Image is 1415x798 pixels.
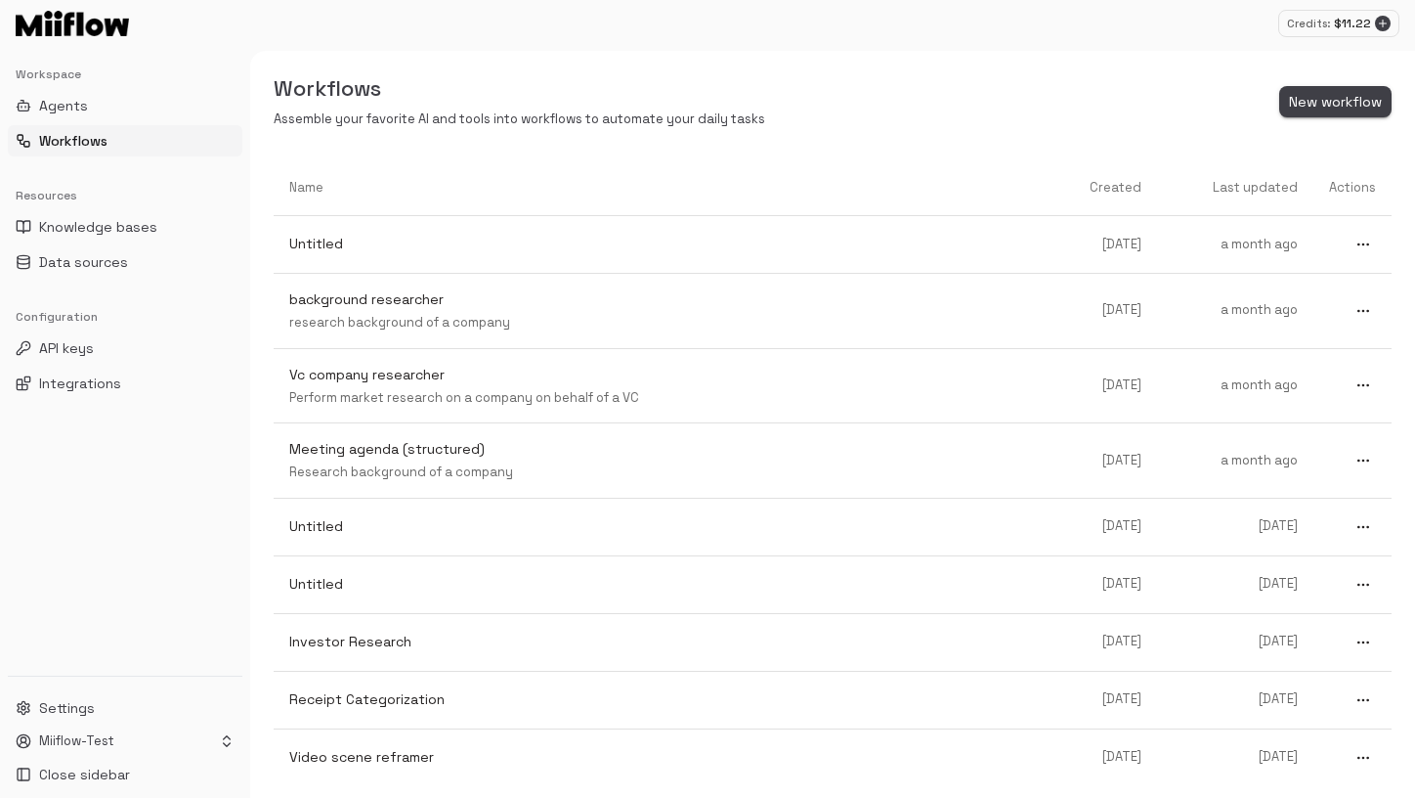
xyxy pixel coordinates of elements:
[274,160,1059,216] th: Name
[289,439,1044,460] p: Meeting agenda (structured)
[1059,361,1157,411] a: [DATE]
[274,218,1059,270] a: Untitled
[1059,436,1157,486] a: [DATE]
[39,765,130,784] span: Close sidebar
[1157,436,1313,486] a: a month ago
[289,632,1044,652] p: Investor Research
[289,389,1044,408] p: Perform market research on a company on behalf of a VC
[39,338,94,358] span: API keys
[8,692,242,724] button: Settings
[1157,617,1313,667] a: [DATE]
[1351,687,1376,713] button: more
[1351,514,1376,540] button: more
[1075,690,1141,709] p: [DATE]
[1173,575,1298,594] p: [DATE]
[1351,373,1376,398] button: more
[274,349,1059,423] a: Vc company researcherPerform market research on a company on behalf of a VC
[289,747,1044,768] p: Video scene reframer
[1313,283,1392,339] a: more
[1313,672,1392,729] a: more
[1059,617,1157,667] a: [DATE]
[1173,690,1298,709] p: [DATE]
[8,90,242,121] button: Agents
[289,314,1044,332] p: research background of a company
[1289,90,1382,114] span: New workflow
[1075,633,1141,651] p: [DATE]
[1157,675,1313,725] a: [DATE]
[289,574,1044,595] p: Untitled
[1173,517,1298,536] p: [DATE]
[1173,377,1298,395] p: a month ago
[8,759,242,790] button: Close sidebar
[274,501,1059,553] a: Untitled
[1313,216,1392,273] a: more
[1157,732,1313,782] a: [DATE]
[39,131,107,151] span: Workflows
[1059,160,1157,216] th: Created
[1313,614,1392,671] a: more
[274,111,765,129] p: Assemble your favorite AI and tools into workflows to automate your daily tasks
[1075,377,1141,395] p: [DATE]
[1173,301,1298,320] p: a month ago
[1059,502,1157,552] a: [DATE]
[1075,517,1141,536] p: [DATE]
[274,74,765,103] h5: Workflows
[289,516,1044,537] p: Untitled
[1351,448,1376,473] button: more
[8,180,242,211] div: Resources
[1351,232,1376,257] button: more
[1173,452,1298,470] p: a month ago
[1075,748,1141,767] p: [DATE]
[274,274,1059,348] a: background researcherresearch background of a company
[1059,675,1157,725] a: [DATE]
[1351,745,1376,771] button: more
[242,51,258,798] button: Toggle Sidebar
[1157,361,1313,411] a: a month ago
[1157,220,1313,270] a: a month ago
[8,368,242,399] button: Integrations
[1173,633,1298,651] p: [DATE]
[1287,16,1330,32] p: Credits:
[1313,357,1392,414] a: more
[1351,630,1376,655] button: more
[1059,220,1157,270] a: [DATE]
[289,289,1044,310] p: background researcher
[1157,559,1313,609] a: [DATE]
[39,374,121,393] span: Integrations
[1313,556,1392,613] a: more
[1313,499,1392,555] a: more
[274,423,1059,498] a: Meeting agenda (structured)Research background of a company
[1173,748,1298,767] p: [DATE]
[1075,575,1141,594] p: [DATE]
[1059,286,1157,335] a: [DATE]
[289,234,1044,254] p: Untitled
[39,698,95,718] span: Settings
[1313,730,1392,786] a: more
[1157,286,1313,335] a: a month ago
[8,211,242,243] button: Knowledge bases
[1313,160,1392,216] th: Actions
[8,125,242,156] button: Workflows
[8,246,242,278] button: Data sources
[289,464,1044,482] p: Research background of a company
[8,728,242,755] button: Miiflow-Test
[1351,572,1376,598] button: more
[1059,732,1157,782] a: [DATE]
[289,365,1044,385] p: Vc company researcher
[289,689,1044,710] p: Receipt Categorization
[1279,86,1392,118] button: New workflow
[1157,502,1313,552] a: [DATE]
[274,616,1059,668] a: Investor Research
[1334,15,1371,32] p: $ 11.22
[274,558,1059,610] a: Untitled
[274,731,1059,783] a: Video scene reframer
[8,301,242,332] div: Configuration
[1375,16,1391,31] button: Add credits
[39,217,157,237] span: Knowledge bases
[39,252,128,272] span: Data sources
[1059,559,1157,609] a: [DATE]
[1173,236,1298,254] p: a month ago
[1075,301,1141,320] p: [DATE]
[1157,160,1313,216] th: Last updated
[16,11,129,36] img: Logo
